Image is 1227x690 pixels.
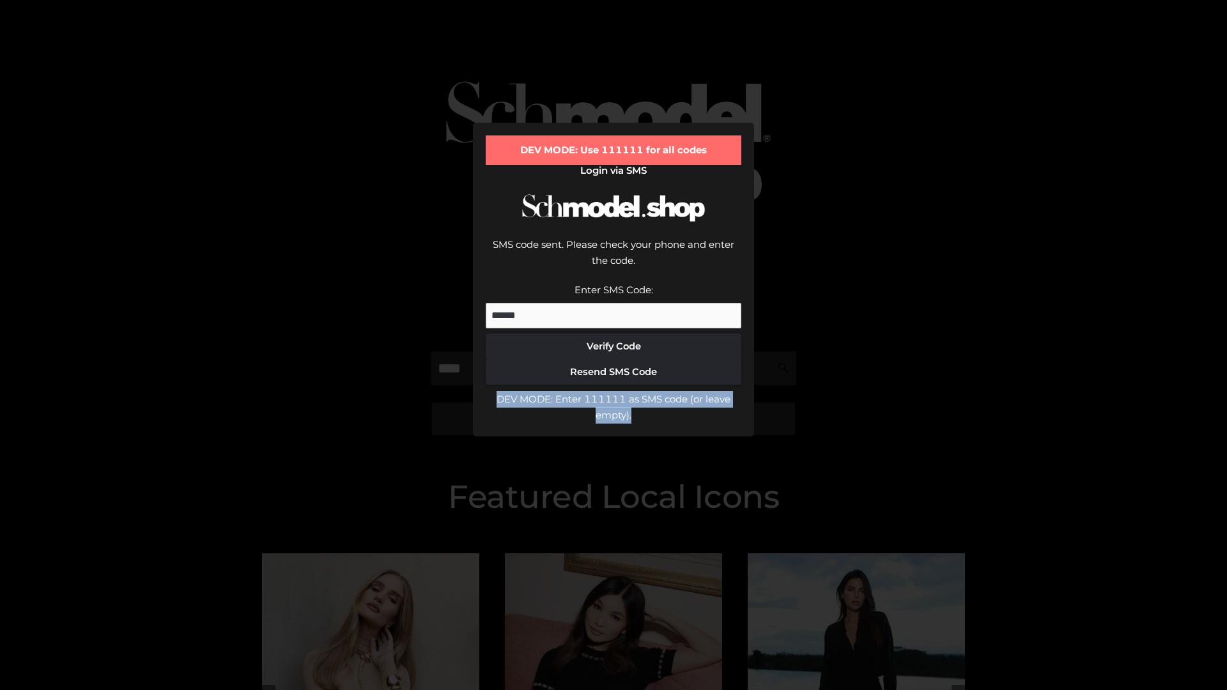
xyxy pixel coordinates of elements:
button: Verify Code [486,333,741,359]
button: Resend SMS Code [486,359,741,385]
img: Schmodel Logo [518,183,709,233]
div: DEV MODE: Use 111111 for all codes [486,135,741,165]
div: SMS code sent. Please check your phone and enter the code. [486,236,741,282]
label: Enter SMS Code: [575,284,653,296]
h2: Login via SMS [486,165,741,176]
div: DEV MODE: Enter 111111 as SMS code (or leave empty). [486,391,741,424]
